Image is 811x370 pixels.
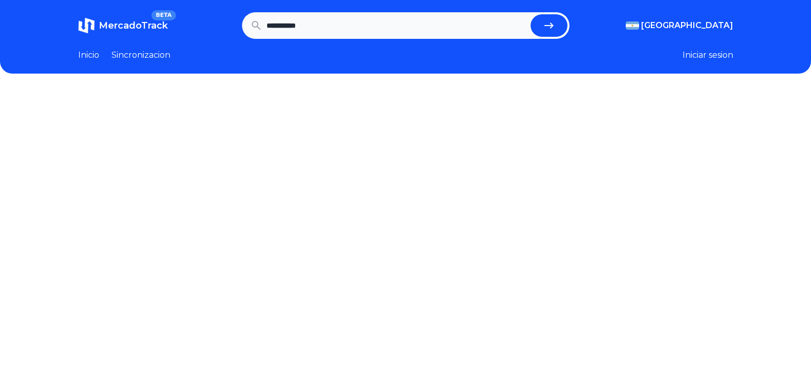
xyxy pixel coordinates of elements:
[78,17,168,34] a: MercadoTrackBETA
[112,49,170,61] a: Sincronizacion
[626,19,733,32] button: [GEOGRAPHIC_DATA]
[641,19,733,32] span: [GEOGRAPHIC_DATA]
[151,10,176,20] span: BETA
[683,49,733,61] button: Iniciar sesion
[626,21,639,30] img: Argentina
[78,17,95,34] img: MercadoTrack
[78,49,99,61] a: Inicio
[99,20,168,31] span: MercadoTrack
